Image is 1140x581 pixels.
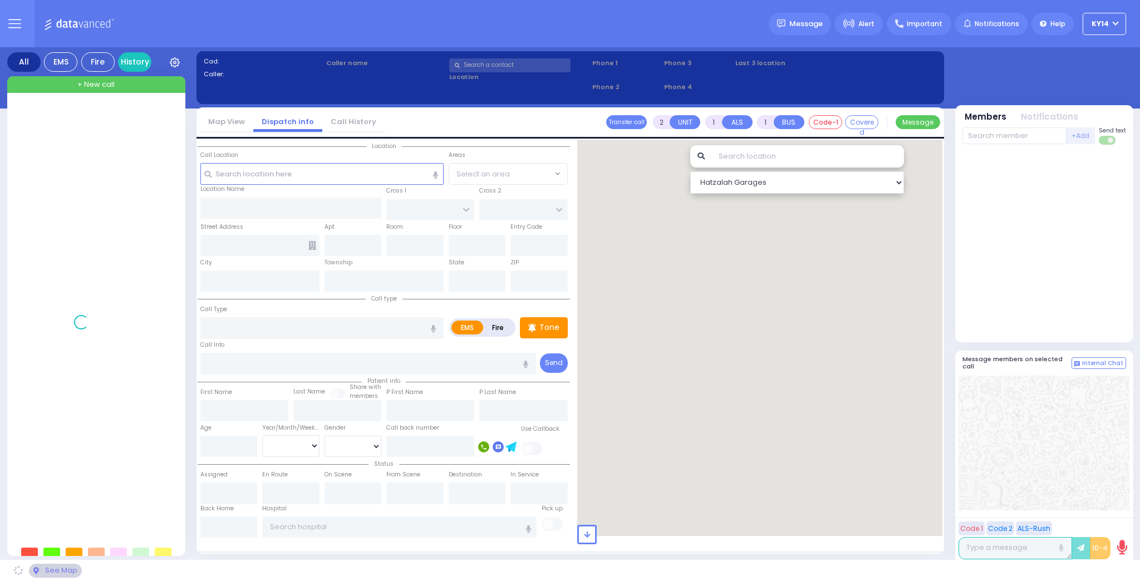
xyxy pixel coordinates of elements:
[449,470,482,479] label: Destination
[449,58,571,72] input: Search a contact
[975,19,1019,29] span: Notifications
[858,19,874,29] span: Alert
[326,58,445,68] label: Caller name
[1050,19,1065,29] span: Help
[44,52,77,72] div: EMS
[386,470,420,479] label: From Scene
[386,186,406,195] label: Cross 1
[200,424,212,432] label: Age
[449,258,464,267] label: State
[200,341,224,349] label: Call Info
[200,151,238,160] label: Call Location
[510,258,519,267] label: ZIP
[959,521,985,535] button: Code 1
[670,115,700,129] button: UNIT
[606,115,647,129] button: Transfer call
[325,223,335,232] label: Apt
[777,19,785,28] img: message.svg
[1074,361,1080,367] img: comment-alt.png
[253,116,322,127] a: Dispatch info
[540,353,568,373] button: Send
[907,19,942,29] span: Important
[542,504,563,513] label: Pick up
[1072,357,1126,370] button: Internal Chat
[200,223,243,232] label: Street Address
[722,115,753,129] button: ALS
[449,72,589,82] label: Location
[774,115,804,129] button: BUS
[456,169,510,180] span: Select an area
[711,145,904,168] input: Search location
[200,388,232,397] label: First Name
[200,258,212,267] label: City
[200,504,234,513] label: Back Home
[1016,521,1052,535] button: ALS-Rush
[451,321,484,334] label: EMS
[386,223,403,232] label: Room
[664,82,732,92] span: Phone 4
[449,151,465,160] label: Areas
[386,424,439,432] label: Call back number
[592,82,660,92] span: Phone 2
[539,322,559,333] p: Tone
[350,392,378,400] span: members
[200,305,227,314] label: Call Type
[322,116,385,127] a: Call History
[262,470,288,479] label: En Route
[325,424,346,432] label: Gender
[479,186,502,195] label: Cross 2
[449,223,462,232] label: Floor
[362,377,406,385] span: Patient info
[200,163,444,184] input: Search location here
[965,111,1006,124] button: Members
[350,383,381,391] small: Share with
[845,115,878,129] button: Covered
[809,115,842,129] button: Code-1
[1083,13,1126,35] button: KY14
[200,470,228,479] label: Assigned
[7,52,41,72] div: All
[204,70,323,79] label: Caller:
[386,388,423,397] label: P First Name
[896,115,940,129] button: Message
[1082,360,1123,367] span: Internal Chat
[204,57,323,66] label: Cad:
[325,470,352,479] label: On Scene
[962,127,1067,144] input: Search member
[592,58,660,68] span: Phone 1
[368,460,399,468] span: Status
[510,470,539,479] label: In Service
[262,504,287,513] label: Hospital
[1099,126,1126,135] span: Send text
[1099,135,1117,146] label: Turn off text
[483,321,514,334] label: Fire
[664,58,732,68] span: Phone 3
[366,142,402,150] span: Location
[479,388,516,397] label: P Last Name
[293,387,325,396] label: Last Name
[735,58,836,68] label: Last 3 location
[789,18,823,29] span: Message
[262,424,320,432] div: Year/Month/Week/Day
[510,223,542,232] label: Entry Code
[77,79,115,90] span: + New call
[118,52,151,72] a: History
[1092,19,1109,29] span: KY14
[262,516,537,538] input: Search hospital
[308,241,316,250] span: Other building occupants
[366,294,402,303] span: Call type
[962,356,1072,370] h5: Message members on selected call
[200,185,244,194] label: Location Name
[986,521,1014,535] button: Code 2
[81,52,115,72] div: Fire
[325,258,352,267] label: Township
[521,425,559,434] label: Use Callback
[44,17,118,31] img: Logo
[1021,111,1078,124] button: Notifications
[29,564,81,578] div: See map
[200,116,253,127] a: Map View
